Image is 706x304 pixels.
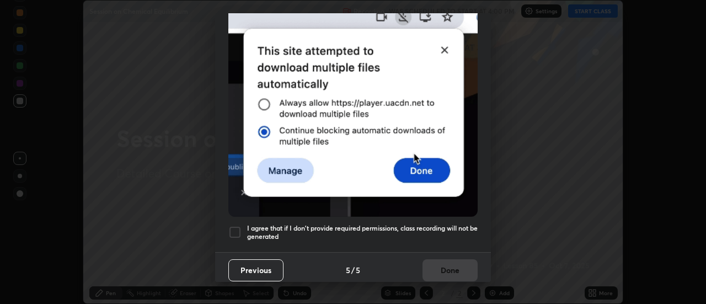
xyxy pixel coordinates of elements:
[247,224,478,241] h5: I agree that if I don't provide required permissions, class recording will not be generated
[351,264,355,276] h4: /
[356,264,360,276] h4: 5
[346,264,350,276] h4: 5
[228,259,284,281] button: Previous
